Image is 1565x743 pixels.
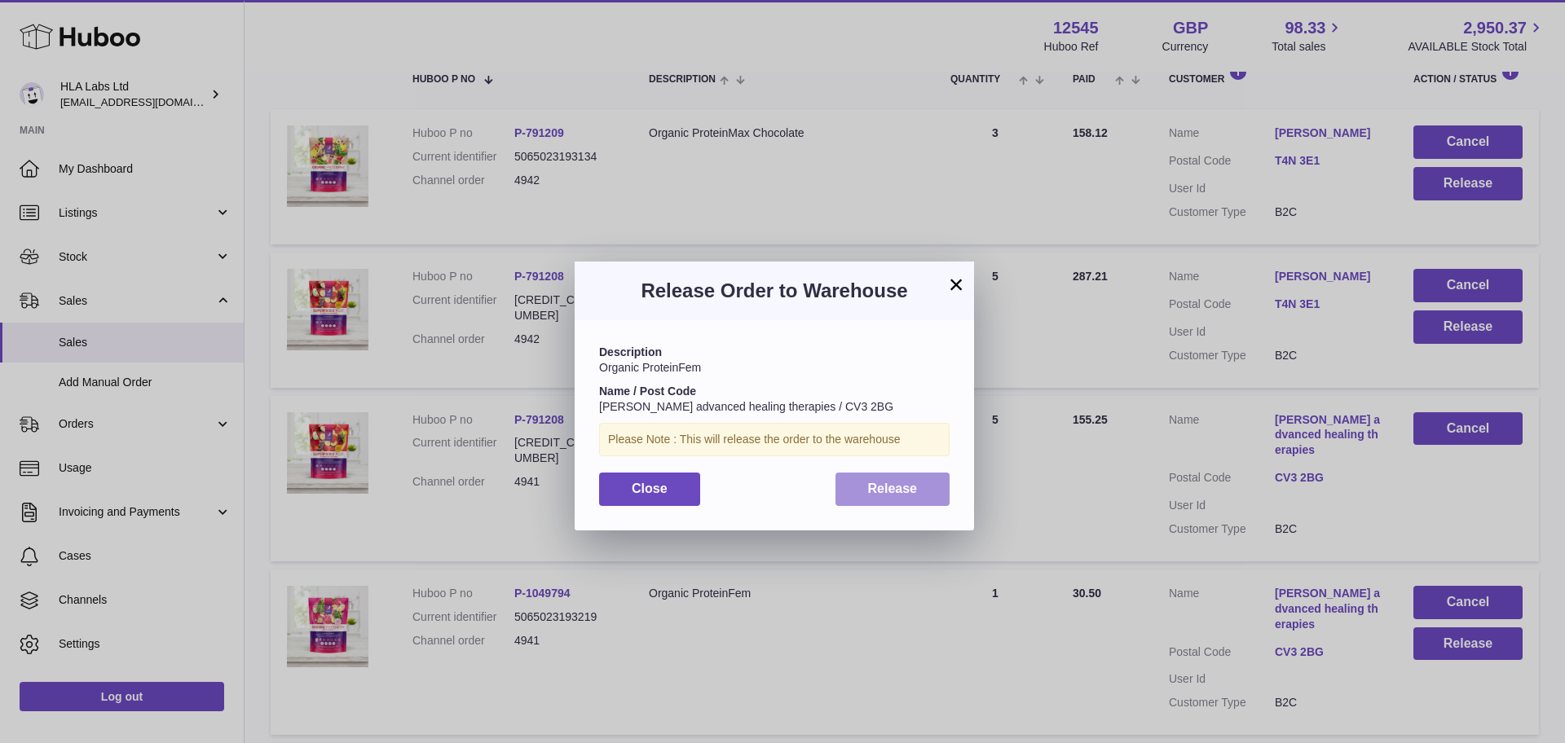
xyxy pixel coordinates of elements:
span: Organic ProteinFem [599,361,701,374]
button: Close [599,473,700,506]
button: Release [835,473,950,506]
button: × [946,275,966,294]
span: Release [868,481,918,495]
h3: Release Order to Warehouse [599,278,950,304]
span: Close [632,481,668,495]
span: [PERSON_NAME] advanced healing therapies / CV3 2BG [599,400,893,413]
strong: Name / Post Code [599,385,696,398]
strong: Description [599,345,662,358]
div: Please Note : This will release the order to the warehouse [599,423,950,456]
